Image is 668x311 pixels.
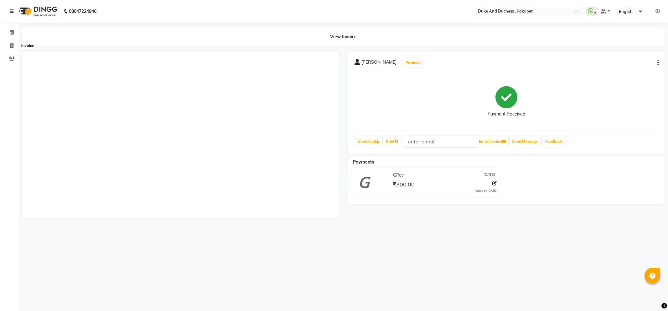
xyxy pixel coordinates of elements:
[393,181,415,190] span: ₹300.00
[361,59,396,68] span: [PERSON_NAME]
[20,42,36,50] div: Invoice
[393,172,404,179] span: GPay
[16,3,59,20] img: logo
[355,136,382,147] a: Download
[484,172,495,179] span: [DATE]
[488,111,525,117] div: Payment Received
[543,136,565,147] a: Feedback
[353,159,374,165] span: Payments
[475,189,497,193] div: Added on [DATE]
[642,286,662,305] iframe: chat widget
[69,3,96,20] b: 08047224946
[404,58,422,67] button: Prebook
[383,136,401,147] a: Print
[404,136,476,147] input: enter email
[22,27,665,46] div: View Invoice
[510,136,540,147] button: Send Message
[476,136,508,147] button: Email Invoice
